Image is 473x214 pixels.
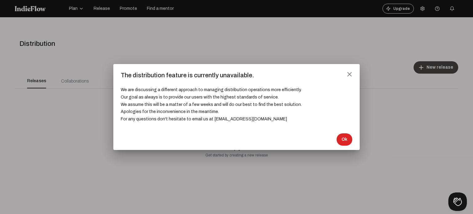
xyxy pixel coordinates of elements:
span: Ok [342,136,347,143]
h3: We are discussing a different approach to managing distribution operations more efficiently. Our ... [121,79,352,123]
button: Ok [337,133,352,146]
mat-icon: close [347,71,352,77]
iframe: Toggle Customer Support [448,192,467,211]
h2: The distribution feature is currently unavailable. [121,71,352,79]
